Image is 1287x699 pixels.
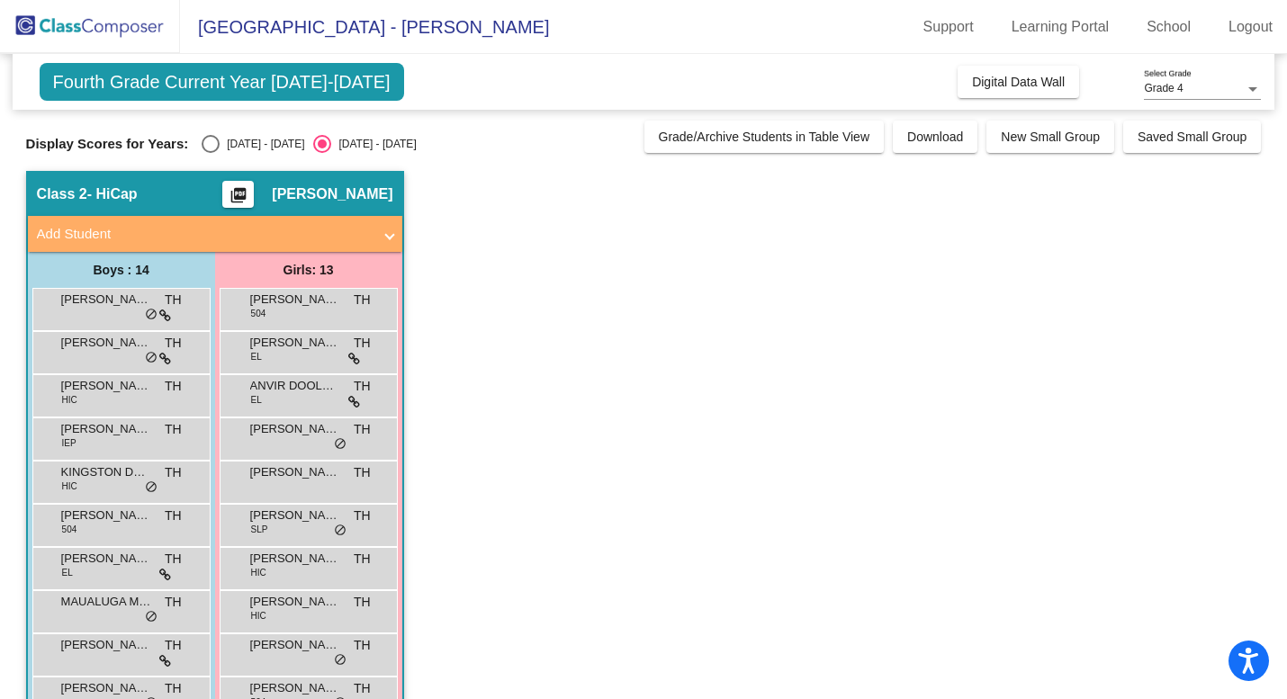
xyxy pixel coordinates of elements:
span: TH [165,636,182,655]
span: 504 [62,523,77,536]
a: School [1132,13,1205,41]
span: [PERSON_NAME] [272,185,392,203]
span: EL [251,393,262,407]
mat-panel-title: Add Student [37,224,372,245]
span: [PERSON_NAME] [61,334,151,352]
span: HIC [62,393,77,407]
span: TH [354,593,371,612]
span: [PERSON_NAME] [250,593,340,611]
button: Saved Small Group [1123,121,1261,153]
span: New Small Group [1001,130,1100,144]
span: HIC [251,566,266,579]
span: HIC [251,609,266,623]
span: [PERSON_NAME] [250,550,340,568]
span: do_not_disturb_alt [334,524,346,538]
span: do_not_disturb_alt [334,437,346,452]
span: EL [62,566,73,579]
span: KINGSTON DEGRANT [61,463,151,481]
span: TH [165,679,182,698]
span: TH [354,679,371,698]
span: do_not_disturb_alt [145,480,157,495]
span: do_not_disturb_alt [145,610,157,624]
span: [PERSON_NAME] [61,420,151,438]
span: [PERSON_NAME] [PERSON_NAME] [61,550,151,568]
span: do_not_disturb_alt [334,653,346,668]
span: EL [251,350,262,363]
span: TH [165,506,182,525]
span: Class 2 [37,185,87,203]
mat-radio-group: Select an option [202,135,416,153]
span: [PERSON_NAME] [250,506,340,524]
span: [PERSON_NAME] [250,679,340,697]
span: Download [907,130,963,144]
span: Digital Data Wall [972,75,1065,89]
button: Download [893,121,977,153]
mat-icon: picture_as_pdf [228,186,249,211]
span: TH [354,506,371,525]
span: [PERSON_NAME] [61,506,151,524]
span: [PERSON_NAME] [61,291,151,309]
span: HIC [62,479,77,493]
span: TH [165,377,182,396]
span: TH [165,463,182,482]
span: TH [165,420,182,439]
span: 504 [251,307,266,320]
button: Digital Data Wall [958,66,1079,98]
span: TH [165,550,182,569]
span: TH [354,636,371,655]
div: [DATE] - [DATE] [331,136,416,152]
span: TH [165,291,182,309]
a: Support [909,13,988,41]
div: Boys : 14 [28,252,215,288]
div: [DATE] - [DATE] [220,136,304,152]
span: Grade/Archive Students in Table View [659,130,870,144]
span: [PERSON_NAME] [250,636,340,654]
span: TH [165,334,182,353]
span: Fourth Grade Current Year [DATE]-[DATE] [40,63,404,101]
span: ANVIR DOOLUKA [250,377,340,395]
mat-expansion-panel-header: Add Student [28,216,402,252]
span: TH [354,334,371,353]
button: Grade/Archive Students in Table View [644,121,885,153]
span: [PERSON_NAME] [250,420,340,438]
span: - HiCap [87,185,138,203]
span: TH [354,420,371,439]
span: [PERSON_NAME] [61,636,151,654]
a: Learning Portal [997,13,1124,41]
span: [PERSON_NAME] [250,463,340,481]
button: New Small Group [986,121,1114,153]
span: do_not_disturb_alt [145,308,157,322]
span: TH [354,550,371,569]
span: [PERSON_NAME] [250,291,340,309]
span: do_not_disturb_alt [145,351,157,365]
button: Print Students Details [222,181,254,208]
span: TH [354,377,371,396]
span: TH [165,593,182,612]
span: Saved Small Group [1138,130,1246,144]
span: TH [354,291,371,309]
div: Girls: 13 [215,252,402,288]
span: [GEOGRAPHIC_DATA] - [PERSON_NAME] [180,13,549,41]
span: [PERSON_NAME] [61,377,151,395]
span: IEP [62,436,76,450]
span: TH [354,463,371,482]
span: [PERSON_NAME] [250,334,340,352]
a: Logout [1214,13,1287,41]
span: Display Scores for Years: [26,136,189,152]
span: SLP [251,523,268,536]
span: Grade 4 [1144,82,1183,94]
span: [PERSON_NAME] [61,679,151,697]
span: MAUALUGA MALU [61,593,151,611]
